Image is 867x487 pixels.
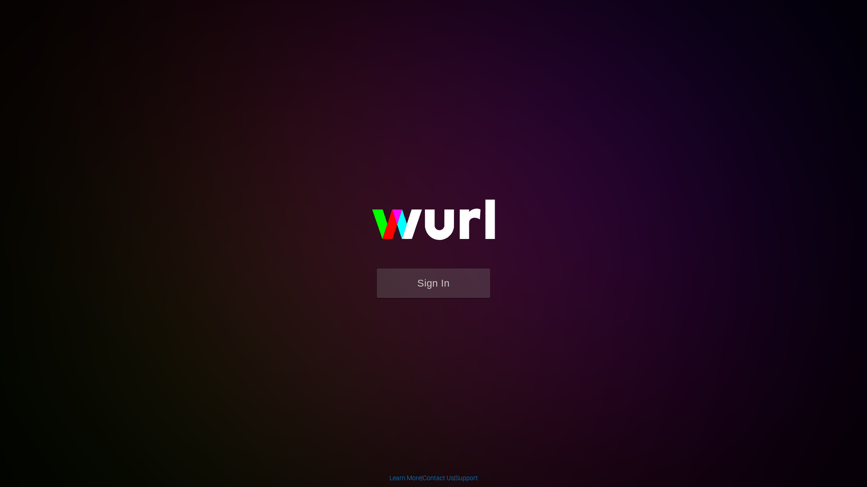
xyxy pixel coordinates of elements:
img: wurl-logo-on-black-223613ac3d8ba8fe6dc639794a292ebdb59501304c7dfd60c99c58986ef67473.svg [343,180,524,268]
button: Sign In [377,268,490,298]
div: | | [390,473,478,482]
a: Support [455,474,478,482]
a: Contact Us [423,474,454,482]
a: Learn More [390,474,421,482]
